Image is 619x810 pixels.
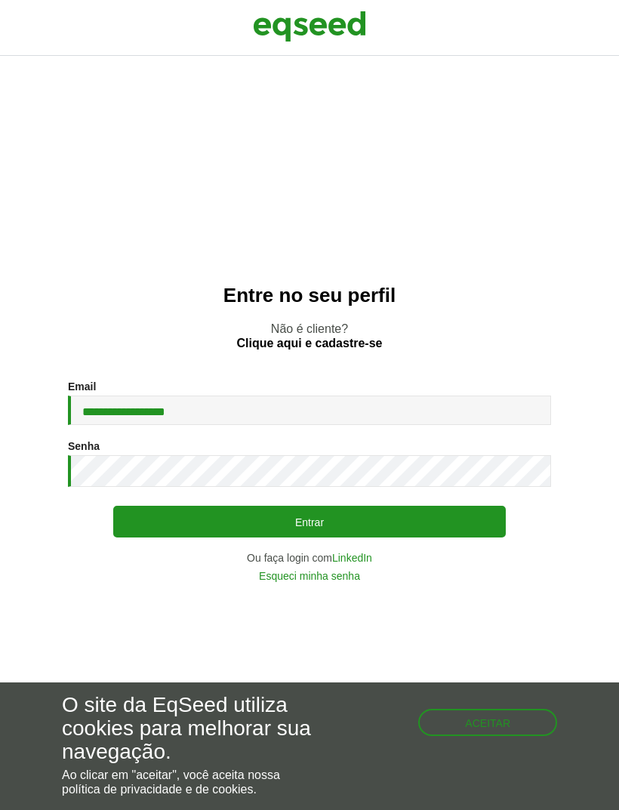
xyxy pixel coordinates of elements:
p: Não é cliente? [30,322,589,350]
p: Ao clicar em "aceitar", você aceita nossa . [62,768,359,796]
a: Clique aqui e cadastre-se [237,337,383,350]
a: Esqueci minha senha [259,571,360,581]
a: política de privacidade e de cookies [62,784,254,796]
h5: O site da EqSeed utiliza cookies para melhorar sua navegação. [62,694,359,763]
a: LinkedIn [332,553,372,563]
img: EqSeed Logo [253,8,366,45]
label: Email [68,381,96,392]
button: Entrar [113,506,506,537]
h2: Entre no seu perfil [30,285,589,306]
label: Senha [68,441,100,451]
button: Aceitar [418,709,557,736]
div: Ou faça login com [68,553,551,563]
